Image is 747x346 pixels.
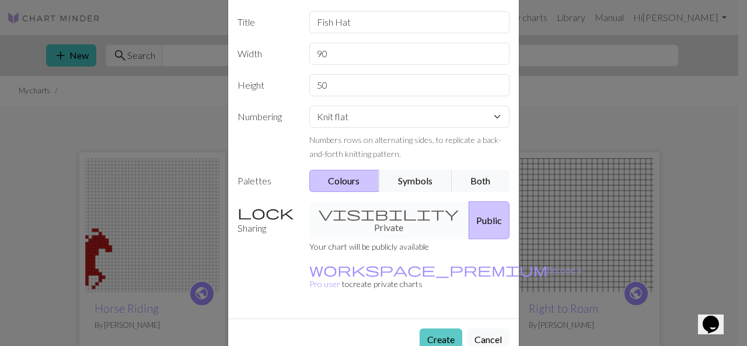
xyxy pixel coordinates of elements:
[231,170,302,192] label: Palettes
[309,265,581,289] small: to create private charts
[231,43,302,65] label: Width
[309,265,581,289] a: Become a Pro user
[379,170,452,192] button: Symbols
[309,261,547,278] span: workspace_premium
[309,242,429,251] small: Your chart will be publicly available
[698,299,735,334] iframe: chat widget
[309,135,501,159] small: Numbers rows on alternating sides, to replicate a back-and-forth knitting pattern.
[231,106,302,160] label: Numbering
[452,170,510,192] button: Both
[309,170,380,192] button: Colours
[231,11,302,33] label: Title
[469,201,509,239] button: Public
[231,201,302,239] label: Sharing
[231,74,302,96] label: Height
